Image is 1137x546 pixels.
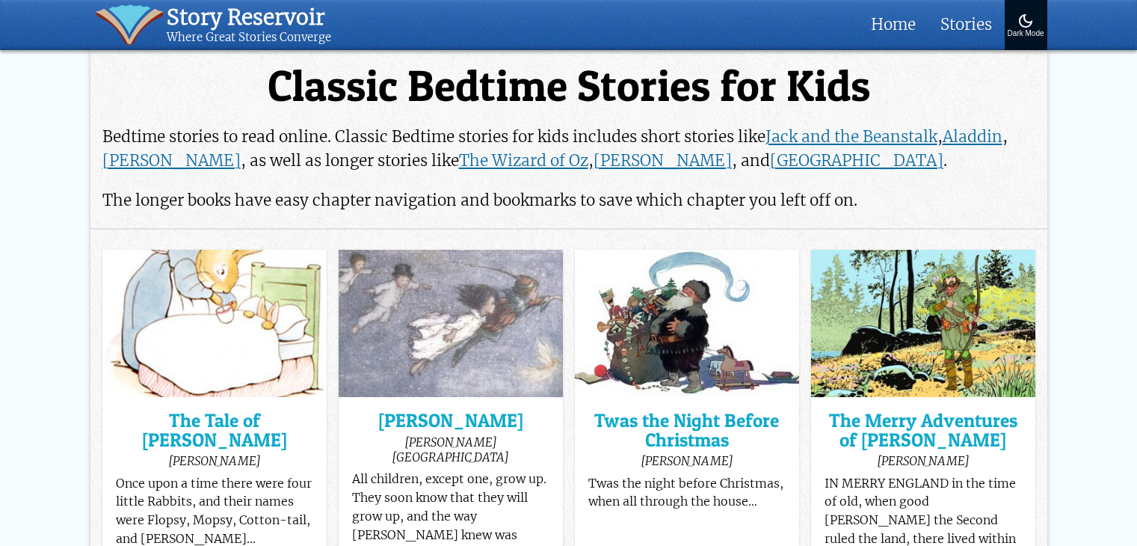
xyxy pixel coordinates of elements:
[102,125,1035,173] p: Bedtime stories to read online. Classic Bedtime stories for kids includes short stories like , , ...
[352,411,549,430] a: [PERSON_NAME]
[943,126,1002,147] a: Aladdin
[459,150,588,171] a: The Wizard of Oz
[102,188,1035,212] p: The longer books have easy chapter navigation and bookmarks to save which chapter you left off on.
[588,411,785,450] a: Twas the Night Before Christmas
[811,250,1035,397] img: The Merry Adventures of Robin Hood
[1008,30,1044,38] div: Dark Mode
[825,453,1021,468] div: [PERSON_NAME]
[167,31,331,45] div: Where Great Stories Converge
[770,150,943,171] a: [GEOGRAPHIC_DATA]
[102,250,327,397] img: The Tale of Peter Rabbit
[102,150,241,171] a: [PERSON_NAME]
[575,250,799,397] img: Twas the Night Before Christmas
[594,150,732,171] a: [PERSON_NAME]
[352,435,549,464] div: [PERSON_NAME][GEOGRAPHIC_DATA]
[116,411,312,450] a: The Tale of [PERSON_NAME]
[95,4,164,45] img: icon of book with waver spilling out.
[588,475,785,512] p: Twas the night before Christmas, when all through the house…
[825,411,1021,450] a: The Merry Adventures of [PERSON_NAME]
[167,4,331,31] div: Story Reservoir
[588,453,785,468] div: [PERSON_NAME]
[116,453,312,468] div: [PERSON_NAME]
[102,64,1035,109] h1: Classic Bedtime Stories for Kids
[339,250,563,397] img: Peter Pan
[765,126,937,147] a: Jack and the Beanstalk
[1017,12,1035,30] img: Turn On Dark Mode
